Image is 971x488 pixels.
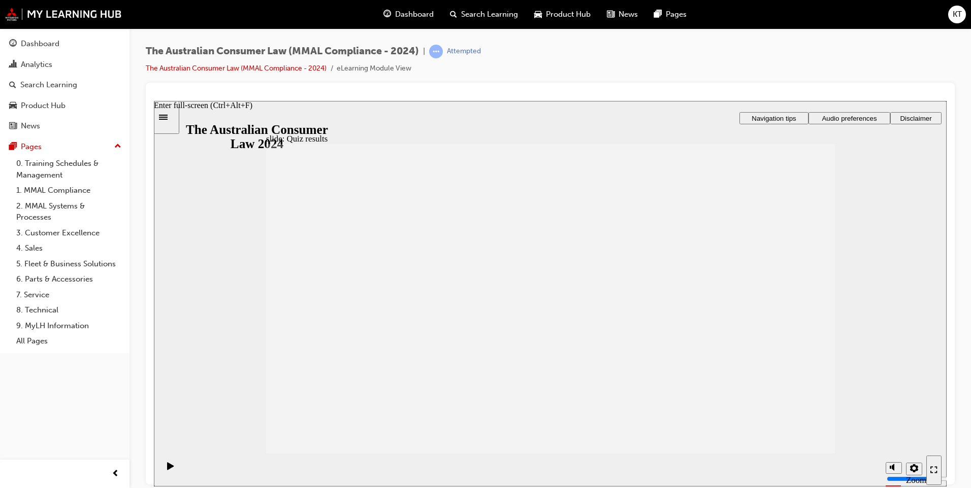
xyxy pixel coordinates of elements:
[12,302,125,318] a: 8. Technical
[112,468,119,480] span: prev-icon
[546,9,591,20] span: Product Hub
[12,198,125,225] a: 2. MMAL Systems & Processes
[21,59,52,71] div: Analytics
[12,271,125,287] a: 6. Parts & Accessories
[953,9,962,20] span: KT
[752,374,772,404] label: Zoom to fit
[4,34,125,53] a: Dashboard
[146,46,419,57] span: The Australian Consumer Law (MMAL Compliance - 2024)
[450,8,457,21] span: search-icon
[9,101,17,111] span: car-icon
[12,225,125,241] a: 3. Customer Excellence
[9,122,17,131] span: news-icon
[12,318,125,334] a: 9. MyLH Information
[9,81,16,90] span: search-icon
[114,140,121,153] span: up-icon
[4,137,125,156] button: Pages
[21,38,59,50] div: Dashboard
[9,40,17,49] span: guage-icon
[948,6,966,23] button: KT
[598,14,642,21] span: Navigation tips
[526,4,599,25] a: car-iconProduct Hub
[4,32,125,137] button: DashboardAnalyticsSearch LearningProduct HubNews
[772,353,788,386] nav: slide navigation
[12,183,125,198] a: 1. MMAL Compliance
[746,14,778,21] span: Disclaimer
[383,8,391,21] span: guage-icon
[752,362,768,374] button: Settings
[5,8,122,21] img: mmal
[12,256,125,272] a: 5. Fleet & Business Solutions
[12,333,125,349] a: All Pages
[732,361,748,373] button: Mute (Ctrl+Alt+M)
[9,60,17,69] span: chart-icon
[736,11,788,23] button: Disclaimer
[12,156,125,183] a: 0. Training Schedules & Management
[21,120,40,132] div: News
[727,353,767,386] div: misc controls
[655,11,736,23] button: Audio preferences
[4,96,125,115] a: Product Hub
[12,287,125,303] a: 7. Service
[442,4,526,25] a: search-iconSearch Learning
[20,79,77,91] div: Search Learning
[4,55,125,74] a: Analytics
[21,141,42,153] div: Pages
[12,240,125,256] a: 4. Sales
[5,361,22,378] button: Play (Ctrl+Alt+P)
[429,45,443,58] span: learningRecordVerb_ATTEMPT-icon
[599,4,646,25] a: news-iconNews
[337,63,411,75] li: eLearning Module View
[534,8,542,21] span: car-icon
[395,9,434,20] span: Dashboard
[461,9,518,20] span: Search Learning
[447,47,481,56] div: Attempted
[733,374,798,382] input: volume
[607,8,614,21] span: news-icon
[146,64,327,73] a: The Australian Consumer Law (MMAL Compliance - 2024)
[375,4,442,25] a: guage-iconDashboard
[772,355,788,384] button: Enter full-screen (Ctrl+Alt+F)
[4,76,125,94] a: Search Learning
[5,353,22,386] div: playback controls
[423,46,425,57] span: |
[9,143,17,152] span: pages-icon
[4,117,125,135] a: News
[619,9,638,20] span: News
[654,8,662,21] span: pages-icon
[646,4,695,25] a: pages-iconPages
[666,9,687,20] span: Pages
[668,14,723,21] span: Audio preferences
[21,100,66,112] div: Product Hub
[586,11,655,23] button: Navigation tips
